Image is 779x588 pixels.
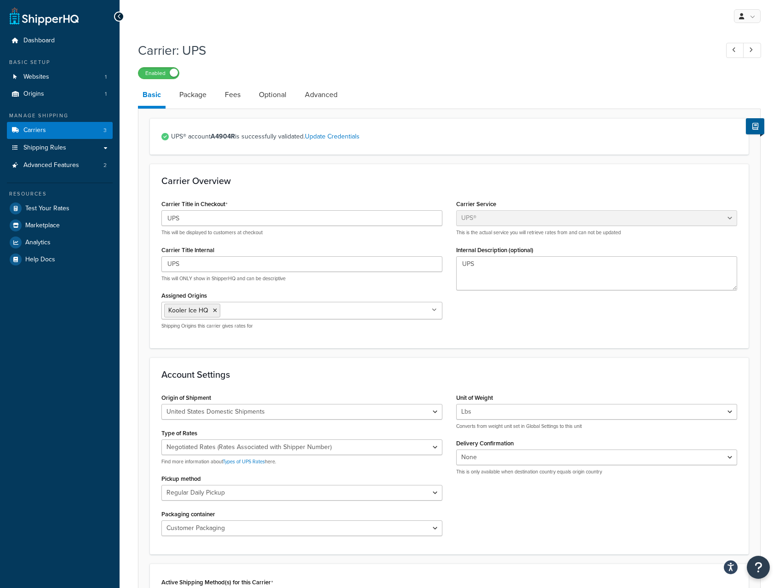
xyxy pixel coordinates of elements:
li: Websites [7,69,113,86]
a: Carriers3 [7,122,113,139]
span: Analytics [25,239,51,247]
label: Enabled [138,68,179,79]
a: Dashboard [7,32,113,49]
a: Help Docs [7,251,113,268]
a: Advanced Features2 [7,157,113,174]
label: Pickup method [161,475,201,482]
a: Test Your Rates [7,200,113,217]
div: Resources [7,190,113,198]
a: Package [175,84,211,106]
label: Carrier Service [456,201,496,208]
label: Active Shipping Method(s) for this Carrier [161,579,273,586]
a: Origins1 [7,86,113,103]
li: Origins [7,86,113,103]
span: Help Docs [25,256,55,264]
a: Shipping Rules [7,139,113,156]
li: Advanced Features [7,157,113,174]
div: Manage Shipping [7,112,113,120]
span: Test Your Rates [25,205,69,213]
span: Advanced Features [23,161,79,169]
span: 1 [105,90,107,98]
p: Find more information about here. [161,458,442,465]
p: Shipping Origins this carrier gives rates for [161,323,442,329]
span: Origins [23,90,44,98]
a: Previous Record [726,43,744,58]
label: Carrier Title in Checkout [161,201,228,208]
span: Dashboard [23,37,55,45]
label: Type of Rates [161,430,197,437]
p: This will be displayed to customers at checkout [161,229,442,236]
h3: Carrier Overview [161,176,737,186]
span: Carriers [23,127,46,134]
label: Assigned Origins [161,292,207,299]
a: Fees [220,84,245,106]
p: Converts from weight unit set in Global Settings to this unit [456,423,737,430]
label: Origin of Shipment [161,394,211,401]
p: This is only available when destination country equals origin country [456,468,737,475]
span: Kooler Ice HQ [168,306,208,315]
div: Basic Setup [7,58,113,66]
label: Unit of Weight [456,394,493,401]
label: Carrier Title Internal [161,247,214,254]
a: Analytics [7,234,113,251]
a: Update Credentials [305,132,360,141]
button: Open Resource Center [747,556,770,579]
span: UPS® account is successfully validated. [171,130,737,143]
a: Next Record [743,43,761,58]
label: Packaging container [161,511,215,518]
a: Basic [138,84,166,109]
span: Websites [23,73,49,81]
span: Shipping Rules [23,144,66,152]
h1: Carrier: UPS [138,41,709,59]
span: 3 [103,127,107,134]
a: Types of UPS Rates [223,458,265,465]
span: 2 [103,161,107,169]
a: Optional [254,84,291,106]
textarea: UPS [456,256,737,290]
p: This is the actual service you will retrieve rates from and can not be updated [456,229,737,236]
label: Delivery Confirmation [456,440,514,447]
button: Show Help Docs [746,118,764,134]
li: Carriers [7,122,113,139]
span: Marketplace [25,222,60,230]
p: This will ONLY show in ShipperHQ and can be descriptive [161,275,442,282]
span: 1 [105,73,107,81]
a: Advanced [300,84,342,106]
h3: Account Settings [161,369,737,380]
a: Marketplace [7,217,113,234]
strong: A4904R [211,132,235,141]
label: Internal Description (optional) [456,247,533,254]
a: Websites1 [7,69,113,86]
